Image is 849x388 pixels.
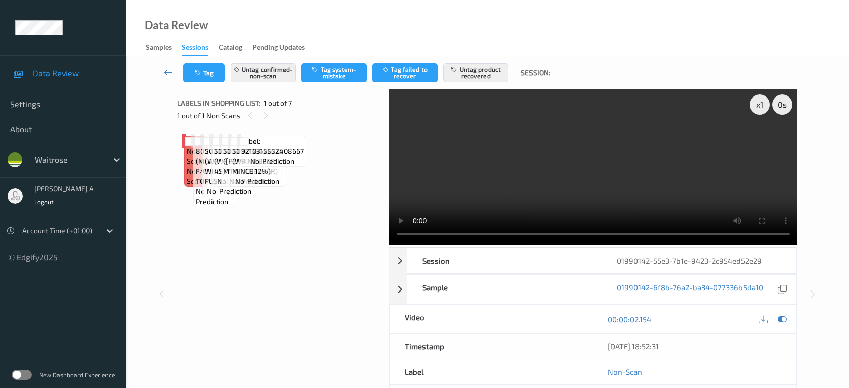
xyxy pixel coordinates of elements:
span: Label: Non-Scan [187,136,206,166]
div: Pending Updates [252,42,305,55]
span: Label: 80042556 (MUTTI F/CHOPPED TOMS) [196,136,233,186]
div: Samples [146,42,172,55]
span: Label: 5000169054550 ([PERSON_NAME] MT GT CHEDDAR) [223,136,279,176]
button: Untag confirmed-non-scan [231,63,296,82]
div: Timestamp [390,334,593,359]
a: Non-Scan [608,367,642,377]
span: 1 out of 7 [264,98,292,108]
div: Session [407,248,602,273]
button: Tag failed to recover [372,63,438,82]
span: Labels in shopping list: [177,98,260,108]
span: no-prediction [217,176,261,186]
button: Untag product recovered [443,63,508,82]
div: Sample [407,275,602,304]
span: Label: 5000169646212 (WR NB BEEF MINCE 12%) [232,136,283,176]
button: Tag system-mistake [301,63,367,82]
div: Session01990142-55e3-7b1e-9423-2c954ed52e29 [389,248,797,274]
div: 01990142-55e3-7b1e-9423-2c954ed52e29 [602,248,796,273]
a: Catalog [219,41,252,55]
span: no-prediction [196,186,233,207]
span: no-prediction [229,176,273,186]
span: non-scan [187,166,206,186]
button: Tag [183,63,225,82]
a: 01990142-6f8b-76a2-ba34-077336b5da10 [617,282,763,296]
span: no-prediction [235,176,279,186]
div: Data Review [145,20,208,30]
span: no-prediction [250,156,294,166]
div: Sample01990142-6f8b-76a2-ba34-077336b5da10 [389,274,797,304]
span: Label: 5000169029572 (WR ONIONS 4S) [214,136,265,176]
div: x 1 [750,94,770,115]
a: 00:00:02.154 [608,314,651,324]
a: Sessions [182,41,219,56]
div: 1 out of 1 Non Scans [177,109,382,122]
div: Label [390,359,593,384]
a: Pending Updates [252,41,315,55]
span: Session: [521,68,550,78]
div: 0 s [772,94,792,115]
div: [DATE] 18:52:31 [608,341,781,351]
div: Catalog [219,42,242,55]
a: Samples [146,41,182,55]
span: Label: 9210315552408667 [241,136,304,156]
span: Label: 5000169127261 (WR WHLEWHEAT FUSILLI) [205,136,254,186]
div: Sessions [182,42,208,56]
span: no-prediction [207,186,251,197]
div: Video [390,305,593,333]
